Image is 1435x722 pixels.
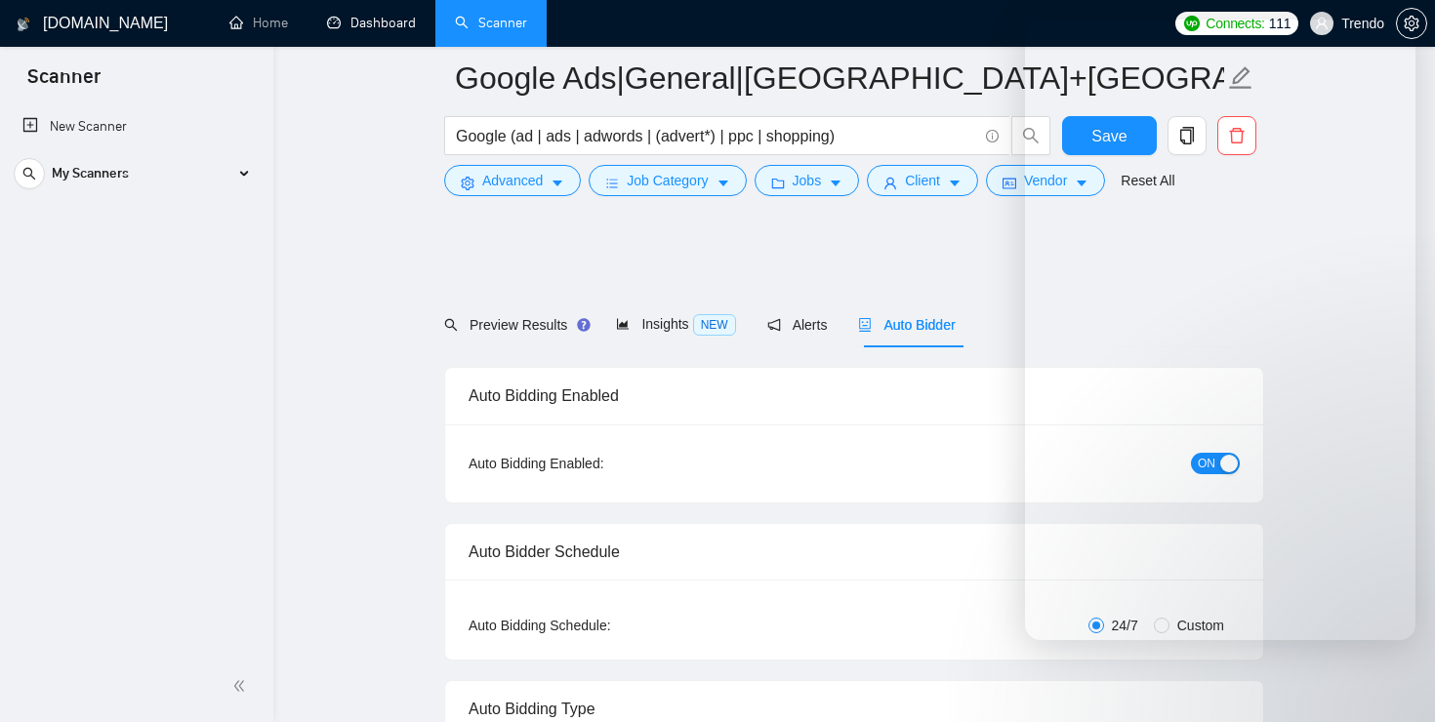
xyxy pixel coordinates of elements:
a: homeHome [229,15,288,31]
span: search [1012,127,1049,144]
span: Insights [616,316,735,332]
button: search [1011,116,1050,155]
span: user [1315,17,1329,30]
span: My Scanners [52,154,129,193]
span: search [444,318,458,332]
li: My Scanners [7,154,266,201]
input: Search Freelance Jobs... [456,124,977,148]
div: Tooltip anchor [575,316,593,334]
button: setting [1396,8,1427,39]
span: Client [905,170,940,191]
img: logo [17,9,30,40]
div: Auto Bidding Enabled [469,368,1240,423]
a: dashboardDashboard [327,15,416,31]
div: Auto Bidding Enabled: [469,453,725,474]
span: Alerts [767,317,828,333]
button: folderJobscaret-down [755,165,860,196]
div: Auto Bidder Schedule [469,524,1240,580]
a: searchScanner [455,15,527,31]
span: notification [767,318,781,332]
span: robot [858,318,872,332]
span: folder [771,176,785,190]
span: user [883,176,897,190]
div: Auto Bidding Schedule: [469,615,725,636]
img: upwork-logo.png [1184,16,1200,31]
span: caret-down [829,176,842,190]
span: Advanced [482,170,543,191]
li: New Scanner [7,107,266,146]
span: bars [605,176,619,190]
span: info-circle [986,130,999,142]
span: setting [461,176,474,190]
button: search [14,158,45,189]
span: caret-down [717,176,730,190]
span: Preview Results [444,317,585,333]
button: settingAdvancedcaret-down [444,165,581,196]
span: idcard [1003,176,1016,190]
span: NEW [693,314,736,336]
span: Auto Bidder [858,317,955,333]
input: Scanner name... [455,54,1224,102]
span: double-left [232,676,252,696]
span: caret-down [551,176,564,190]
button: idcardVendorcaret-down [986,165,1105,196]
span: Scanner [12,62,116,103]
span: Vendor [1024,170,1067,191]
span: search [15,167,44,180]
button: userClientcaret-down [867,165,978,196]
span: setting [1397,16,1426,31]
a: setting [1396,16,1427,31]
button: barsJob Categorycaret-down [589,165,746,196]
span: Connects: [1206,13,1264,34]
span: caret-down [948,176,962,190]
iframe: To enrich screen reader interactions, please activate Accessibility in Grammarly extension settings [1369,656,1415,702]
span: Job Category [627,170,708,191]
span: 111 [1269,13,1291,34]
span: area-chart [616,317,630,331]
iframe: To enrich screen reader interactions, please activate Accessibility in Grammarly extension settings [1025,20,1415,640]
a: New Scanner [22,107,250,146]
span: Jobs [793,170,822,191]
